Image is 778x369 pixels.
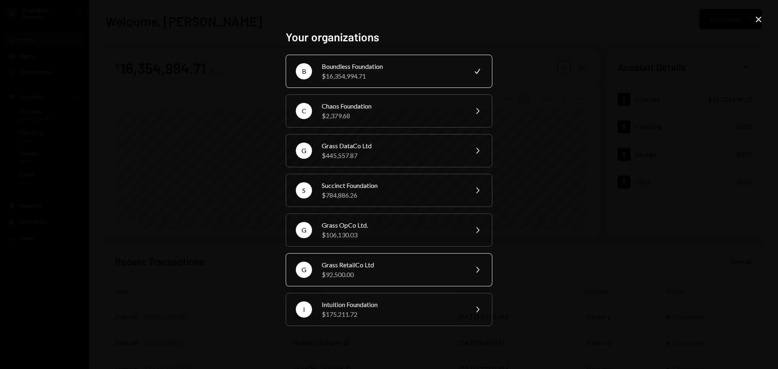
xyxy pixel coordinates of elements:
div: C [296,103,312,119]
div: $445,557.87 [322,151,463,160]
button: IIntuition Foundation$175,211.72 [286,293,492,326]
div: $16,354,994.71 [322,71,463,81]
div: $175,211.72 [322,309,463,319]
button: GGrass DataCo Ltd$445,557.87 [286,134,492,167]
button: CChaos Foundation$2,379.68 [286,94,492,128]
div: S [296,182,312,198]
div: $2,379.68 [322,111,463,121]
div: B [296,63,312,79]
div: G [296,222,312,238]
div: I [296,301,312,318]
button: GGrass RetailCo Ltd$92,500.00 [286,253,492,286]
button: SSuccinct Foundation$784,886.26 [286,174,492,207]
div: Chaos Foundation [322,101,463,111]
div: $92,500.00 [322,270,463,279]
div: $106,130.03 [322,230,463,240]
div: Grass RetailCo Ltd [322,260,463,270]
button: GGrass OpCo Ltd.$106,130.03 [286,213,492,247]
div: Intuition Foundation [322,300,463,309]
div: G [296,143,312,159]
div: Succinct Foundation [322,181,463,190]
div: Grass DataCo Ltd [322,141,463,151]
h2: Your organizations [286,29,492,45]
div: G [296,262,312,278]
button: BBoundless Foundation$16,354,994.71 [286,55,492,88]
div: $784,886.26 [322,190,463,200]
div: Boundless Foundation [322,62,463,71]
div: Grass OpCo Ltd. [322,220,463,230]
